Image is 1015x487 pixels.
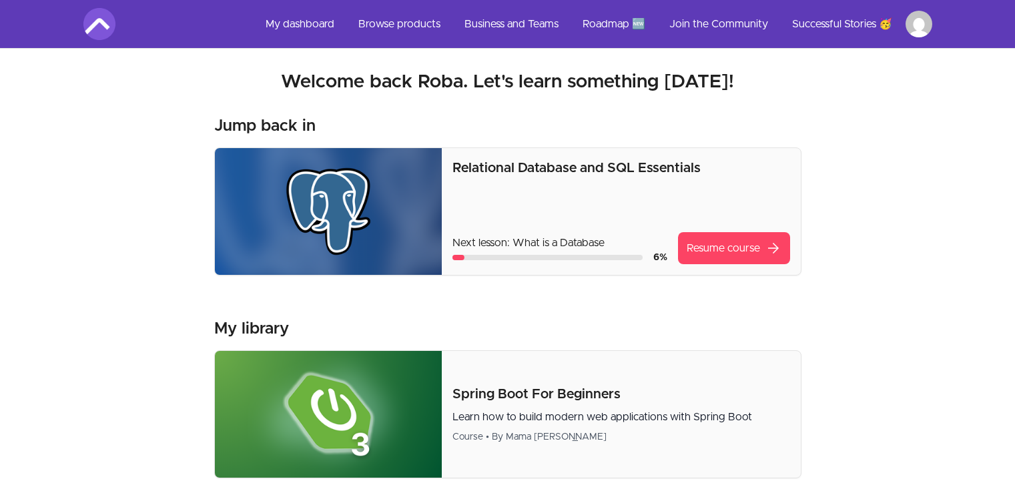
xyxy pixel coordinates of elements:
[454,8,569,40] a: Business and Teams
[781,8,903,40] a: Successful Stories 🥳
[659,8,779,40] a: Join the Community
[452,159,789,177] p: Relational Database and SQL Essentials
[678,232,790,264] a: Resume coursearrow_forward
[83,70,932,94] h2: Welcome back Roba. Let's learn something [DATE]!
[452,430,789,444] div: Course • By Mama [PERSON_NAME]
[653,253,667,262] span: 6 %
[765,240,781,256] span: arrow_forward
[255,8,345,40] a: My dashboard
[83,8,115,40] img: Amigoscode logo
[214,115,316,137] h3: Jump back in
[214,318,289,340] h3: My library
[906,11,932,37] img: Profile image for Roba Boru
[214,350,801,478] a: Product image for Spring Boot For BeginnersSpring Boot For BeginnersLearn how to build modern web...
[215,351,442,478] img: Product image for Spring Boot For Beginners
[452,409,789,425] p: Learn how to build modern web applications with Spring Boot
[452,385,789,404] p: Spring Boot For Beginners
[572,8,656,40] a: Roadmap 🆕
[255,8,932,40] nav: Main
[452,255,642,260] div: Course progress
[215,148,442,275] img: Product image for Relational Database and SQL Essentials
[452,235,667,251] p: Next lesson: What is a Database
[348,8,451,40] a: Browse products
